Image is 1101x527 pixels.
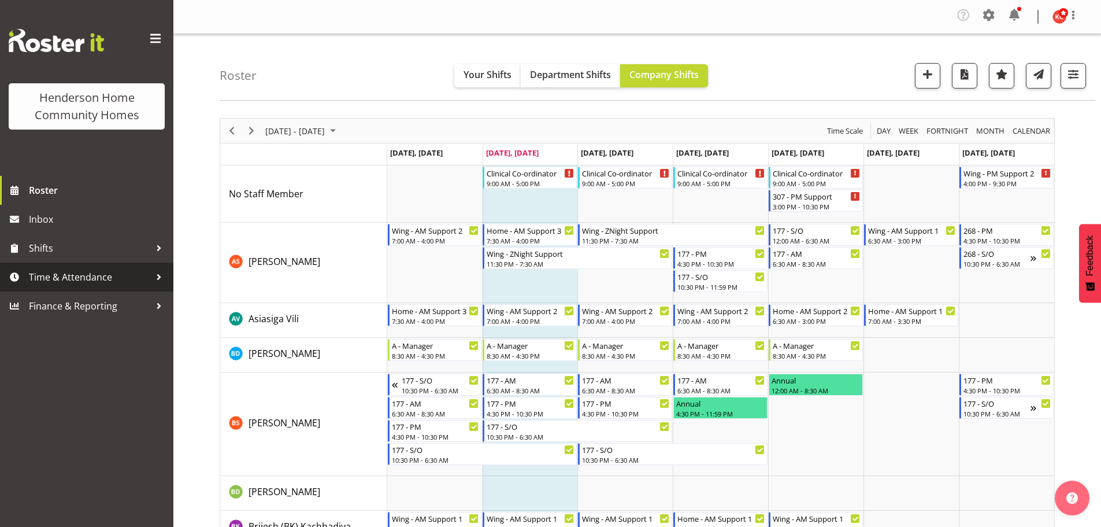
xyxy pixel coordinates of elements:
div: Clinical Co-ordinator [677,167,765,179]
div: 3:00 PM - 10:30 PM [773,202,860,211]
div: Wing - ZNight Support [487,248,669,259]
span: Feedback [1085,235,1095,276]
div: Billie Sothern"s event - 177 - PM Begin From Sunday, September 7, 2025 at 4:30:00 PM GMT+12:00 En... [959,374,1054,396]
div: Arshdeep Singh"s event - Wing - AM Support 1 Begin From Saturday, September 6, 2025 at 6:30:00 AM... [864,224,958,246]
div: Home - AM Support 2 [773,305,860,316]
span: Time & Attendance [29,268,150,286]
span: [PERSON_NAME] [249,347,320,360]
div: 6:30 AM - 3:00 PM [773,316,860,326]
td: Arshdeep Singh resource [220,223,387,303]
div: 177 - AM [392,397,479,409]
div: A - Manager [773,340,860,351]
div: Asiasiga Vili"s event - Wing - AM Support 2 Begin From Thursday, September 4, 2025 at 7:00:00 AM ... [673,304,768,326]
div: 177 - S/O [773,224,860,236]
span: calendar [1011,124,1051,138]
div: Arshdeep Singh"s event - Wing - ZNight Support Begin From Wednesday, September 3, 2025 at 11:30:0... [578,224,768,246]
div: Asiasiga Vili"s event - Wing - AM Support 2 Begin From Tuesday, September 2, 2025 at 7:00:00 AM G... [483,304,577,326]
div: Wing - AM Support 2 [582,305,669,316]
span: Shifts [29,239,150,257]
div: 6:30 AM - 8:30 AM [677,386,765,395]
div: 11:30 PM - 7:30 AM [582,236,765,245]
div: 8:30 AM - 4:30 PM [487,351,574,360]
div: Billie Sothern"s event - 177 - AM Begin From Thursday, September 4, 2025 at 6:30:00 AM GMT+12:00 ... [673,374,768,396]
div: 9:00 AM - 5:00 PM [487,179,574,188]
button: Your Shifts [454,64,521,87]
div: Arshdeep Singh"s event - 268 - S/O Begin From Sunday, September 7, 2025 at 10:30:00 PM GMT+12:00 ... [959,247,1054,269]
div: Henderson Home Community Homes [20,89,153,124]
span: Roster [29,182,168,199]
h4: Roster [220,69,257,82]
div: 10:30 PM - 6:30 AM [963,259,1030,268]
div: Billie Sothern"s event - Annual Begin From Thursday, September 4, 2025 at 4:30:00 PM GMT+12:00 En... [673,397,768,419]
div: 307 - PM Support [773,190,860,202]
div: Barbara Dunlop"s event - A - Manager Begin From Tuesday, September 2, 2025 at 8:30:00 AM GMT+12:0... [483,339,577,361]
div: Billie Sothern"s event - 177 - PM Begin From Monday, September 1, 2025 at 4:30:00 PM GMT+12:00 En... [388,420,482,442]
td: No Staff Member resource [220,165,387,223]
img: kirsty-crossley8517.jpg [1052,10,1066,24]
div: 4:30 PM - 11:59 PM [676,409,765,418]
div: Wing - AM Support 1 [487,513,574,524]
div: No Staff Member"s event - Clinical Co-ordinator Begin From Tuesday, September 2, 2025 at 9:00:00 ... [483,167,577,189]
div: Billie Sothern"s event - 177 - S/O Begin From Sunday, September 7, 2025 at 10:30:00 PM GMT+12:00 ... [959,397,1054,419]
div: 177 - S/O [402,374,479,386]
div: Barbara Dunlop"s event - A - Manager Begin From Thursday, September 4, 2025 at 8:30:00 AM GMT+12:... [673,339,768,361]
div: 7:00 AM - 4:00 PM [392,236,479,245]
div: 268 - PM [963,224,1051,236]
div: 4:30 PM - 10:30 PM [582,409,669,418]
span: Month [975,124,1006,138]
button: Timeline Day [875,124,893,138]
div: 177 - S/O [582,444,765,455]
span: Week [898,124,920,138]
div: Asiasiga Vili"s event - Home - AM Support 1 Begin From Saturday, September 6, 2025 at 7:00:00 AM ... [864,304,958,326]
div: 8:30 AM - 4:30 PM [582,351,669,360]
div: Barbara Dunlop"s event - A - Manager Begin From Monday, September 1, 2025 at 8:30:00 AM GMT+12:00... [388,339,482,361]
button: September 01 - 07, 2025 [264,124,341,138]
div: Annual [772,374,860,386]
td: Billie Sothern resource [220,373,387,476]
span: [DATE], [DATE] [962,148,1015,158]
div: Asiasiga Vili"s event - Home - AM Support 3 Begin From Monday, September 1, 2025 at 7:30:00 AM GM... [388,304,482,326]
span: Company Shifts [629,68,699,81]
div: Previous [222,119,242,143]
div: 177 - PM [487,397,574,409]
div: 10:30 PM - 6:30 AM [402,386,479,395]
a: Asiasiga Vili [249,312,299,326]
a: [PERSON_NAME] [249,416,320,430]
div: A - Manager [677,340,765,351]
div: 6:30 AM - 3:00 PM [868,236,955,245]
div: 177 - PM [963,374,1051,386]
div: Billie Sothern"s event - 177 - AM Begin From Monday, September 1, 2025 at 6:30:00 AM GMT+12:00 En... [388,397,482,419]
div: 10:30 PM - 6:30 AM [582,455,765,465]
div: Home - AM Support 3 [392,305,479,316]
a: No Staff Member [229,187,303,201]
td: Billie-Rose Dunlop resource [220,476,387,511]
span: Day [876,124,892,138]
span: [PERSON_NAME] [249,417,320,429]
div: Billie Sothern"s event - 177 - S/O Begin From Tuesday, September 2, 2025 at 10:30:00 PM GMT+12:00... [483,420,672,442]
button: Timeline Week [897,124,921,138]
div: Barbara Dunlop"s event - A - Manager Begin From Friday, September 5, 2025 at 8:30:00 AM GMT+12:00... [769,339,863,361]
div: Wing - AM Support 1 [582,513,669,524]
div: 177 - AM [487,374,574,386]
div: Arshdeep Singh"s event - Wing - AM Support 2 Begin From Monday, September 1, 2025 at 7:00:00 AM G... [388,224,482,246]
div: Billie Sothern"s event - 177 - S/O Begin From Monday, September 1, 2025 at 10:30:00 PM GMT+12:00 ... [388,443,577,465]
div: 6:30 AM - 8:30 AM [582,386,669,395]
span: [DATE], [DATE] [772,148,824,158]
span: No Staff Member [229,187,303,200]
button: Download a PDF of the roster according to the set date range. [952,63,977,89]
div: 9:00 AM - 5:00 PM [773,179,860,188]
a: [PERSON_NAME] [249,255,320,268]
div: Wing - AM Support 1 [773,513,860,524]
div: Billie Sothern"s event - 177 - PM Begin From Tuesday, September 2, 2025 at 4:30:00 PM GMT+12:00 E... [483,397,577,419]
span: [PERSON_NAME] [249,255,320,268]
div: No Staff Member"s event - Clinical Co-ordinator Begin From Thursday, September 4, 2025 at 9:00:00... [673,167,768,189]
div: No Staff Member"s event - Clinical Co-ordinator Begin From Friday, September 5, 2025 at 9:00:00 A... [769,167,863,189]
div: 4:30 PM - 10:30 PM [963,236,1051,245]
button: Fortnight [925,124,970,138]
div: 7:30 AM - 4:00 PM [487,236,574,245]
div: 177 - AM [773,248,860,259]
div: 177 - AM [582,374,669,386]
div: No Staff Member"s event - 307 - PM Support Begin From Friday, September 5, 2025 at 3:00:00 PM GMT... [769,190,863,212]
span: [DATE], [DATE] [867,148,920,158]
